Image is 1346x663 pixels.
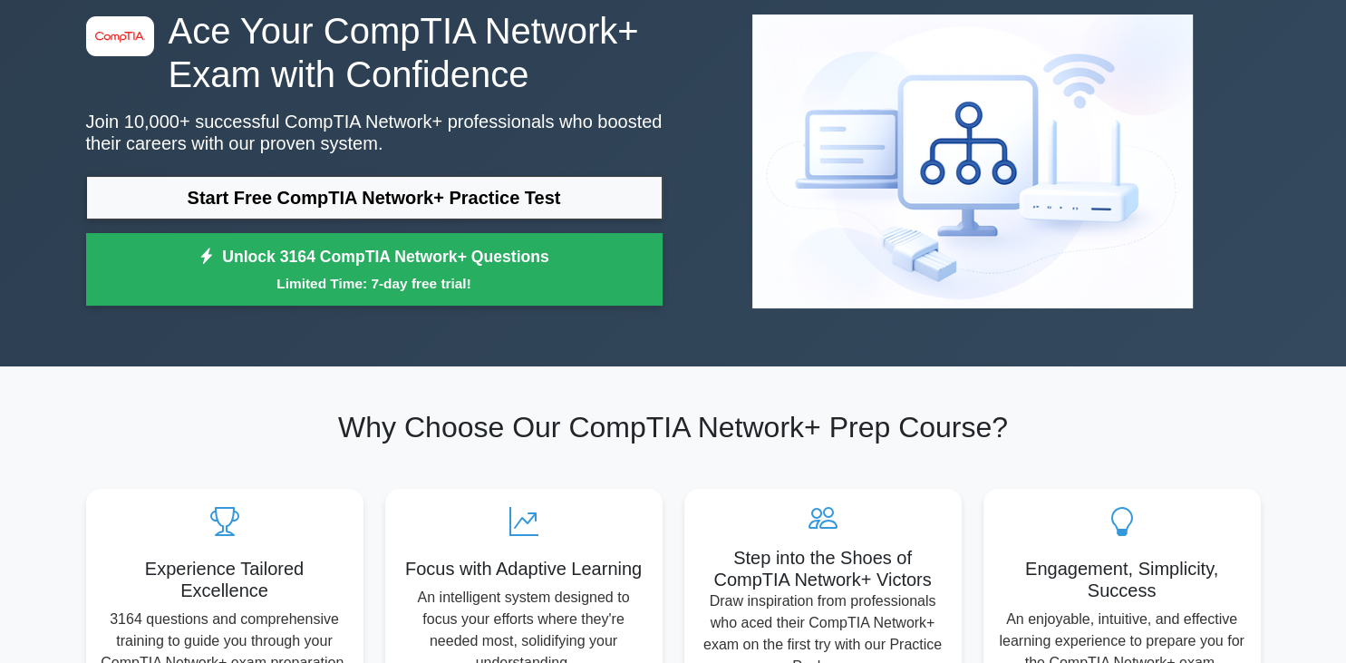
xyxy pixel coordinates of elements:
p: Join 10,000+ successful CompTIA Network+ professionals who boosted their careers with our proven ... [86,111,663,154]
h5: Experience Tailored Excellence [101,558,349,601]
a: Start Free CompTIA Network+ Practice Test [86,176,663,219]
h5: Step into the Shoes of CompTIA Network+ Victors [699,547,947,590]
a: Unlock 3164 CompTIA Network+ QuestionsLimited Time: 7-day free trial! [86,233,663,306]
h5: Focus with Adaptive Learning [400,558,648,580]
small: Limited Time: 7-day free trial! [109,273,640,294]
h5: Engagement, Simplicity, Success [998,558,1246,601]
h1: Ace Your CompTIA Network+ Exam with Confidence [86,9,663,96]
h2: Why Choose Our CompTIA Network+ Prep Course? [86,410,1261,444]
